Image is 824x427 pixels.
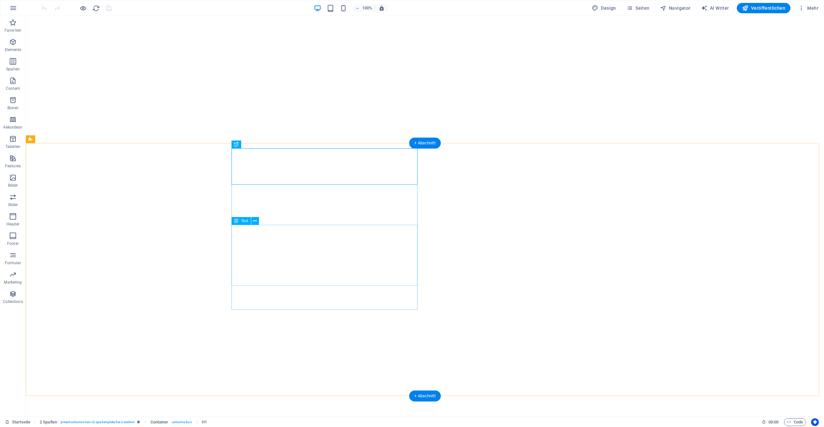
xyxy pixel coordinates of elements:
[589,3,619,13] button: Design
[4,280,22,285] p: Marketing
[362,4,372,12] h6: 100%
[3,125,22,130] p: Akkordeon
[6,67,20,72] p: Spalten
[5,28,21,33] p: Favoriten
[40,418,207,426] nav: breadcrumb
[589,3,619,13] div: Design (Strg+Alt+Y)
[624,3,652,13] button: Seiten
[737,3,790,13] button: Veröffentlichen
[7,105,18,110] p: Boxen
[811,418,819,426] button: Usercentrics
[5,260,21,266] p: Formular
[352,4,375,12] button: 100%
[762,418,779,426] h6: Session-Zeit
[773,420,774,424] span: :
[5,144,20,149] p: Tabellen
[6,222,19,227] p: Header
[8,202,18,207] p: Slider
[657,3,693,13] button: Navigator
[660,5,691,11] span: Navigator
[798,5,819,11] span: Mehr
[150,418,169,426] span: Klick zum Auswählen. Doppelklick zum Bearbeiten
[796,3,821,13] button: Mehr
[8,183,18,188] p: Bilder
[7,241,19,246] p: Footer
[742,5,785,11] span: Veröffentlichen
[787,418,803,426] span: Code
[698,3,732,13] button: AI Writer
[202,418,207,426] span: Klick zum Auswählen. Doppelklick zum Bearbeiten
[241,219,248,223] span: Text
[60,418,135,426] span: . preset-columns-two-v2-spa-template-hero-section
[379,5,385,11] i: Bei Größenänderung Zoomstufe automatisch an das gewählte Gerät anpassen.
[768,418,778,426] span: 00 00
[171,418,192,426] span: . columns-box
[92,5,100,12] i: Seite neu laden
[409,391,441,401] div: + Abschnitt
[5,47,21,52] p: Elemente
[3,299,23,304] p: Collections
[409,138,441,149] div: + Abschnitt
[626,5,650,11] span: Seiten
[92,4,100,12] button: reload
[6,86,20,91] p: Content
[5,163,21,169] p: Features
[79,4,87,12] button: Klicke hier, um den Vorschau-Modus zu verlassen
[701,5,729,11] span: AI Writer
[5,418,30,426] a: Klick, um Auswahl aufzuheben. Doppelklick öffnet Seitenverwaltung
[137,420,140,424] i: Dieses Element ist ein anpassbares Preset
[40,418,57,426] span: Klick zum Auswählen. Doppelklick zum Bearbeiten
[784,418,806,426] button: Code
[592,5,616,11] span: Design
